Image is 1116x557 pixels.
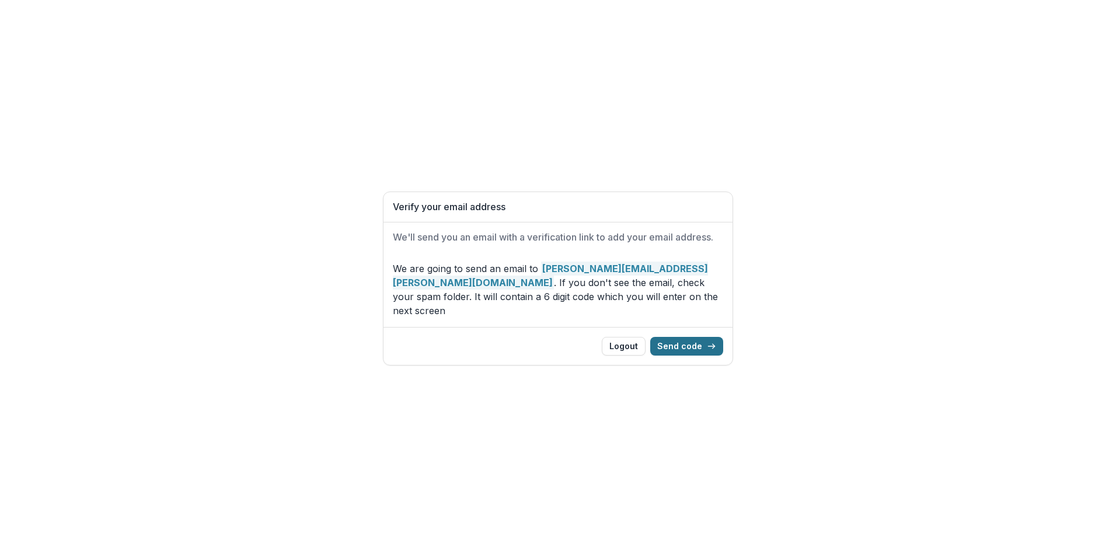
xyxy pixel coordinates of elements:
[393,201,723,213] h1: Verify your email address
[393,262,708,290] strong: [PERSON_NAME][EMAIL_ADDRESS][PERSON_NAME][DOMAIN_NAME]
[602,337,646,356] button: Logout
[650,337,723,356] button: Send code
[393,232,723,243] h2: We'll send you an email with a verification link to add your email address.
[393,262,723,318] p: We are going to send an email to . If you don't see the email, check your spam folder. It will co...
